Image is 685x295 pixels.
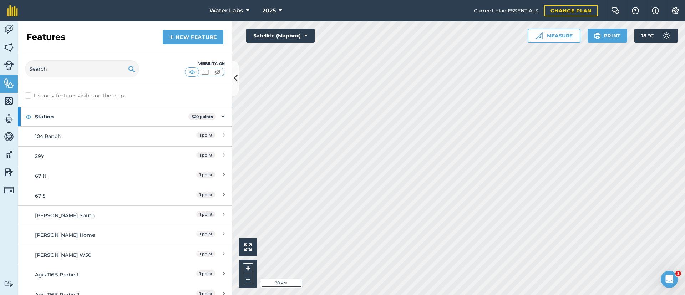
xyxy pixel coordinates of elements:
img: svg+xml;base64,PD94bWwgdmVyc2lvbj0iMS4wIiBlbmNvZGluZz0idXRmLTgiPz4KPCEtLSBHZW5lcmF0b3I6IEFkb2JlIE... [4,280,14,287]
span: 1 point [196,231,215,237]
img: Ruler icon [536,32,543,39]
img: svg+xml;base64,PD94bWwgdmVyc2lvbj0iMS4wIiBlbmNvZGluZz0idXRmLTgiPz4KPCEtLSBHZW5lcmF0b3I6IEFkb2JlIE... [4,131,14,142]
div: [PERSON_NAME] Home [35,231,162,239]
button: 18 °C [634,29,678,43]
a: 67 N1 point [18,166,232,185]
div: Visibility: On [185,61,225,67]
img: svg+xml;base64,PD94bWwgdmVyc2lvbj0iMS4wIiBlbmNvZGluZz0idXRmLTgiPz4KPCEtLSBHZW5lcmF0b3I6IEFkb2JlIE... [4,24,14,35]
span: 1 point [196,192,215,198]
a: 29Y1 point [18,146,232,166]
iframe: Intercom live chat [661,271,678,288]
a: [PERSON_NAME] W501 point [18,245,232,265]
img: svg+xml;base64,PHN2ZyB4bWxucz0iaHR0cDovL3d3dy53My5vcmcvMjAwMC9zdmciIHdpZHRoPSI1MCIgaGVpZ2h0PSI0MC... [213,68,222,76]
img: svg+xml;base64,PHN2ZyB4bWxucz0iaHR0cDovL3d3dy53My5vcmcvMjAwMC9zdmciIHdpZHRoPSIxOCIgaGVpZ2h0PSIyNC... [25,112,32,121]
span: 1 point [196,251,215,257]
img: svg+xml;base64,PD94bWwgdmVyc2lvbj0iMS4wIiBlbmNvZGluZz0idXRmLTgiPz4KPCEtLSBHZW5lcmF0b3I6IEFkb2JlIE... [659,29,674,43]
label: List only features visible on the map [25,92,124,100]
button: Measure [528,29,580,43]
a: Change plan [544,5,598,16]
img: svg+xml;base64,PHN2ZyB4bWxucz0iaHR0cDovL3d3dy53My5vcmcvMjAwMC9zdmciIHdpZHRoPSI1NiIgaGVpZ2h0PSI2MC... [4,78,14,88]
span: 1 point [196,132,215,138]
span: 1 point [196,152,215,158]
strong: 320 points [192,114,213,119]
span: 18 ° C [641,29,654,43]
img: svg+xml;base64,PHN2ZyB4bWxucz0iaHR0cDovL3d3dy53My5vcmcvMjAwMC9zdmciIHdpZHRoPSI1MCIgaGVpZ2h0PSI0MC... [201,68,209,76]
span: Current plan : ESSENTIALS [474,7,538,15]
div: Agis 116B Probe 1 [35,271,162,279]
span: 1 point [196,211,215,217]
img: svg+xml;base64,PHN2ZyB4bWxucz0iaHR0cDovL3d3dy53My5vcmcvMjAwMC9zdmciIHdpZHRoPSIxNyIgaGVpZ2h0PSIxNy... [652,6,659,15]
div: 67 S [35,192,162,200]
span: 2025 [262,6,276,15]
img: svg+xml;base64,PHN2ZyB4bWxucz0iaHR0cDovL3d3dy53My5vcmcvMjAwMC9zdmciIHdpZHRoPSIxOSIgaGVpZ2h0PSIyNC... [128,65,135,73]
button: + [243,263,253,274]
img: Four arrows, one pointing top left, one top right, one bottom right and the last bottom left [244,243,252,251]
span: 1 [675,271,681,276]
img: svg+xml;base64,PHN2ZyB4bWxucz0iaHR0cDovL3d3dy53My5vcmcvMjAwMC9zdmciIHdpZHRoPSI1NiIgaGVpZ2h0PSI2MC... [4,42,14,53]
a: Agis 116B Probe 11 point [18,265,232,284]
button: Satellite (Mapbox) [246,29,315,43]
button: Print [588,29,628,43]
div: 67 N [35,172,162,180]
input: Search [25,60,139,77]
img: svg+xml;base64,PHN2ZyB4bWxucz0iaHR0cDovL3d3dy53My5vcmcvMjAwMC9zdmciIHdpZHRoPSIxOSIgaGVpZ2h0PSIyNC... [594,31,601,40]
span: 1 point [196,172,215,178]
img: svg+xml;base64,PD94bWwgdmVyc2lvbj0iMS4wIiBlbmNvZGluZz0idXRmLTgiPz4KPCEtLSBHZW5lcmF0b3I6IEFkb2JlIE... [4,167,14,178]
img: svg+xml;base64,PHN2ZyB4bWxucz0iaHR0cDovL3d3dy53My5vcmcvMjAwMC9zdmciIHdpZHRoPSI1NiIgaGVpZ2h0PSI2MC... [4,96,14,106]
span: 1 point [196,270,215,276]
img: svg+xml;base64,PHN2ZyB4bWxucz0iaHR0cDovL3d3dy53My5vcmcvMjAwMC9zdmciIHdpZHRoPSIxNCIgaGVpZ2h0PSIyNC... [169,33,174,41]
img: fieldmargin Logo [7,5,18,16]
strong: Station [35,107,188,126]
img: svg+xml;base64,PD94bWwgdmVyc2lvbj0iMS4wIiBlbmNvZGluZz0idXRmLTgiPz4KPCEtLSBHZW5lcmF0b3I6IEFkb2JlIE... [4,185,14,195]
img: Two speech bubbles overlapping with the left bubble in the forefront [611,7,620,14]
a: [PERSON_NAME] Home1 point [18,225,232,245]
h2: Features [26,31,65,43]
button: – [243,274,253,284]
div: Station320 points [18,107,232,126]
img: svg+xml;base64,PD94bWwgdmVyc2lvbj0iMS4wIiBlbmNvZGluZz0idXRmLTgiPz4KPCEtLSBHZW5lcmF0b3I6IEFkb2JlIE... [4,60,14,70]
a: 104 Ranch1 point [18,126,232,146]
a: New feature [163,30,223,44]
img: svg+xml;base64,PD94bWwgdmVyc2lvbj0iMS4wIiBlbmNvZGluZz0idXRmLTgiPz4KPCEtLSBHZW5lcmF0b3I6IEFkb2JlIE... [4,113,14,124]
img: svg+xml;base64,PD94bWwgdmVyc2lvbj0iMS4wIiBlbmNvZGluZz0idXRmLTgiPz4KPCEtLSBHZW5lcmF0b3I6IEFkb2JlIE... [4,149,14,160]
div: 29Y [35,152,162,160]
a: 67 S1 point [18,186,232,205]
img: A cog icon [671,7,680,14]
img: A question mark icon [631,7,640,14]
div: [PERSON_NAME] W50 [35,251,162,259]
span: Water Labs [209,6,243,15]
img: svg+xml;base64,PHN2ZyB4bWxucz0iaHR0cDovL3d3dy53My5vcmcvMjAwMC9zdmciIHdpZHRoPSI1MCIgaGVpZ2h0PSI0MC... [188,68,197,76]
a: [PERSON_NAME] South1 point [18,205,232,225]
div: [PERSON_NAME] South [35,212,162,219]
div: 104 Ranch [35,132,162,140]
